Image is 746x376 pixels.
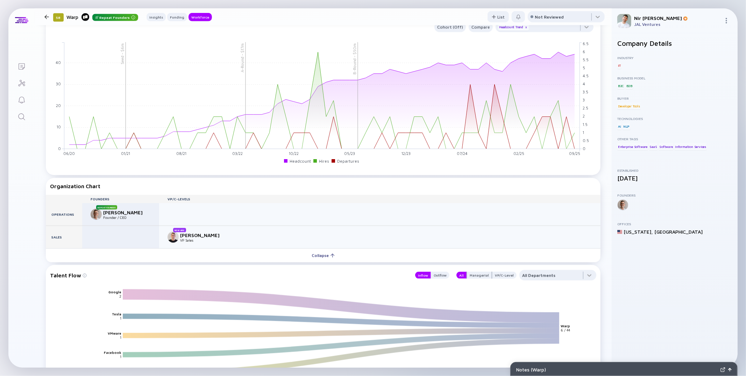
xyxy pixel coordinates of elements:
[626,82,633,89] div: B2B
[56,60,61,65] tspan: 40
[103,215,149,220] div: Founder / CEO
[617,102,641,109] div: Developer Tools
[617,175,732,182] div: [DATE]
[583,114,585,119] tspan: 2
[649,143,658,150] div: SaaS
[53,13,64,22] div: 58
[176,151,186,156] tspan: 08/21
[50,183,596,189] div: Organization Chart
[8,57,35,74] a: Lists
[456,272,467,279] button: All
[289,151,299,156] tspan: 10/22
[467,272,492,279] button: Managerial
[8,108,35,125] a: Search
[92,14,138,21] div: Repeat Founders
[583,49,585,54] tspan: 6
[469,22,493,32] button: Compare
[469,23,493,31] div: Compare
[121,151,130,156] tspan: 01/21
[561,328,570,332] text: 6 / 44
[431,272,449,279] button: Outflow
[524,25,528,29] div: x
[516,367,718,373] div: Notes ( Warp )
[583,146,586,151] tspan: 0
[104,350,121,355] text: Facebook
[96,205,117,210] div: Repeat Founder
[91,209,102,220] img: Zach Lloyd picture
[57,125,61,129] tspan: 10
[492,272,517,279] div: VP/C-Level
[720,367,725,372] img: Expand Notes
[617,62,621,69] div: IT
[617,96,732,100] div: Buyer
[561,324,570,328] text: Warp
[63,151,75,156] tspan: 06/20
[82,197,159,201] div: Founders
[617,14,631,28] img: Nir Profile Picture
[168,232,179,243] img: Max Appelbaum picture
[583,98,585,102] tspan: 3
[617,137,732,141] div: Other Tags
[617,193,732,197] div: Founders
[583,82,585,86] tspan: 4
[583,106,589,111] tspan: 2.5
[402,151,411,156] tspan: 12/23
[189,14,212,21] div: Workforce
[569,151,580,156] tspan: 09/25
[617,82,625,89] div: B2C
[167,13,187,21] button: Funding
[583,130,584,135] tspan: 1
[189,13,212,21] button: Workforce
[498,24,529,31] div: Headcount Trend
[434,23,466,31] div: Cohort (Off)
[344,151,355,156] tspan: 05/23
[46,248,601,262] button: Collapse
[617,229,622,234] img: United States Flag
[46,203,82,226] div: Operations
[159,197,601,201] div: VP/C-Levels
[617,123,622,130] div: AI
[617,116,732,121] div: Technologies
[457,151,468,156] tspan: 07/24
[180,238,226,242] div: VP Sales
[434,22,466,32] button: Cohort (Off)
[728,368,732,371] img: Open Notes
[8,91,35,108] a: Reminders
[120,316,121,320] text: 1
[147,14,166,21] div: Insights
[308,250,339,261] div: Collapse
[50,270,408,281] div: Talent Flow
[535,14,564,20] div: Not Reviewed
[617,168,732,172] div: Established
[467,272,492,279] div: Managerial
[108,331,121,335] text: VMware
[654,229,703,235] div: [GEOGRAPHIC_DATA]
[583,90,589,94] tspan: 3.5
[415,272,431,279] button: Inflow
[623,123,630,130] div: NLP
[8,74,35,91] a: Investor Map
[173,228,186,232] div: New Hire
[617,39,732,47] h2: Company Details
[617,56,732,60] div: Industry
[56,103,61,108] tspan: 20
[617,143,648,150] div: Enterprise Software
[583,66,585,70] tspan: 5
[617,222,732,226] div: Offices
[112,312,121,316] text: Tesla
[724,18,729,23] img: Menu
[119,295,121,299] text: 2
[46,226,82,248] div: Sales
[56,82,61,86] tspan: 30
[488,11,509,22] button: List
[583,122,588,127] tspan: 1.5
[120,355,121,359] text: 1
[232,151,243,156] tspan: 03/22
[103,210,149,215] div: [PERSON_NAME]
[634,15,721,21] div: Nir [PERSON_NAME]
[583,41,589,46] tspan: 6.5
[488,12,509,22] div: List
